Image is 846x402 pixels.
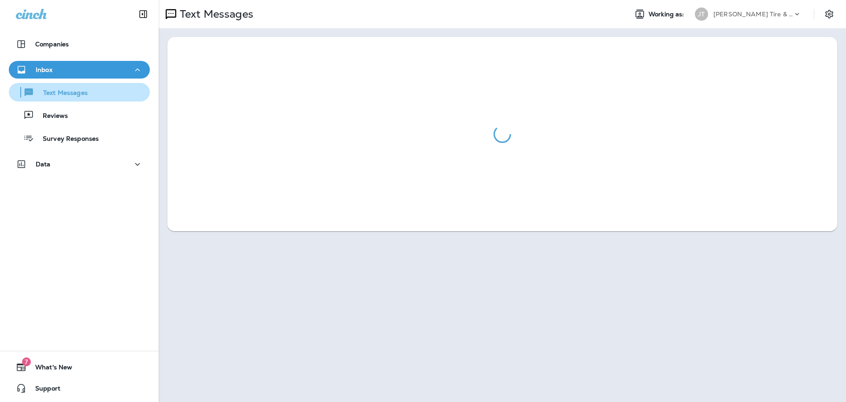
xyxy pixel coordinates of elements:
[649,11,686,18] span: Working as:
[34,112,68,120] p: Reviews
[26,385,60,395] span: Support
[35,41,69,48] p: Companies
[26,364,72,374] span: What's New
[9,358,150,376] button: 7What's New
[713,11,793,18] p: [PERSON_NAME] Tire & Auto
[9,379,150,397] button: Support
[176,8,253,21] p: Text Messages
[695,8,708,21] div: JT
[9,35,150,53] button: Companies
[34,135,99,143] p: Survey Responses
[36,161,51,168] p: Data
[9,61,150,79] button: Inbox
[34,89,88,98] p: Text Messages
[9,83,150,101] button: Text Messages
[131,5,156,23] button: Collapse Sidebar
[36,66,52,73] p: Inbox
[821,6,837,22] button: Settings
[9,155,150,173] button: Data
[9,106,150,124] button: Reviews
[9,129,150,147] button: Survey Responses
[22,357,31,366] span: 7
